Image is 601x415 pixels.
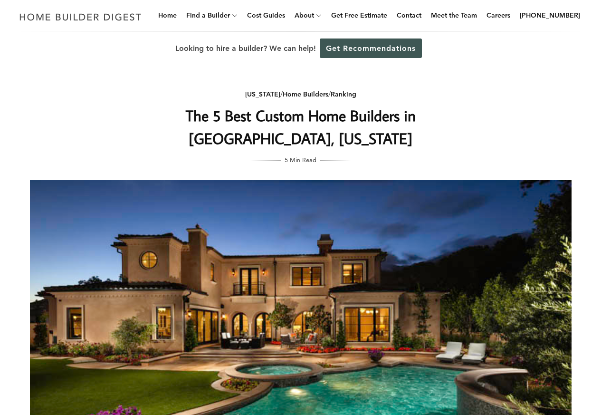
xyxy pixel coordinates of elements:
img: Home Builder Digest [15,8,146,26]
span: 5 Min Read [285,154,316,165]
a: Get Recommendations [320,39,422,58]
a: Ranking [331,90,356,98]
a: [US_STATE] [245,90,280,98]
h1: The 5 Best Custom Home Builders in [GEOGRAPHIC_DATA], [US_STATE] [111,104,490,150]
a: Home Builders [283,90,328,98]
div: / / [111,88,490,100]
